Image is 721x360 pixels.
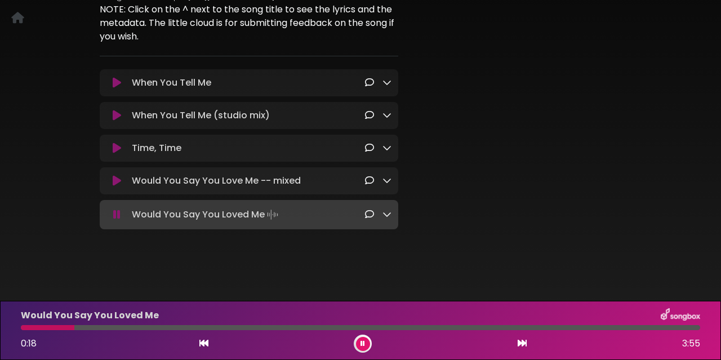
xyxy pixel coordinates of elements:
[132,76,211,90] p: When You Tell Me
[132,174,301,188] p: Would You Say You Love Me -- mixed
[132,141,181,155] p: Time, Time
[100,3,394,43] strong: NOTE: Click on the ^ next to the song title to see the lyrics and the metadata. The little cloud ...
[132,207,281,223] p: Would You Say You Loved Me
[265,207,281,223] img: waveform4.gif
[132,109,270,122] p: When You Tell Me (studio mix)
